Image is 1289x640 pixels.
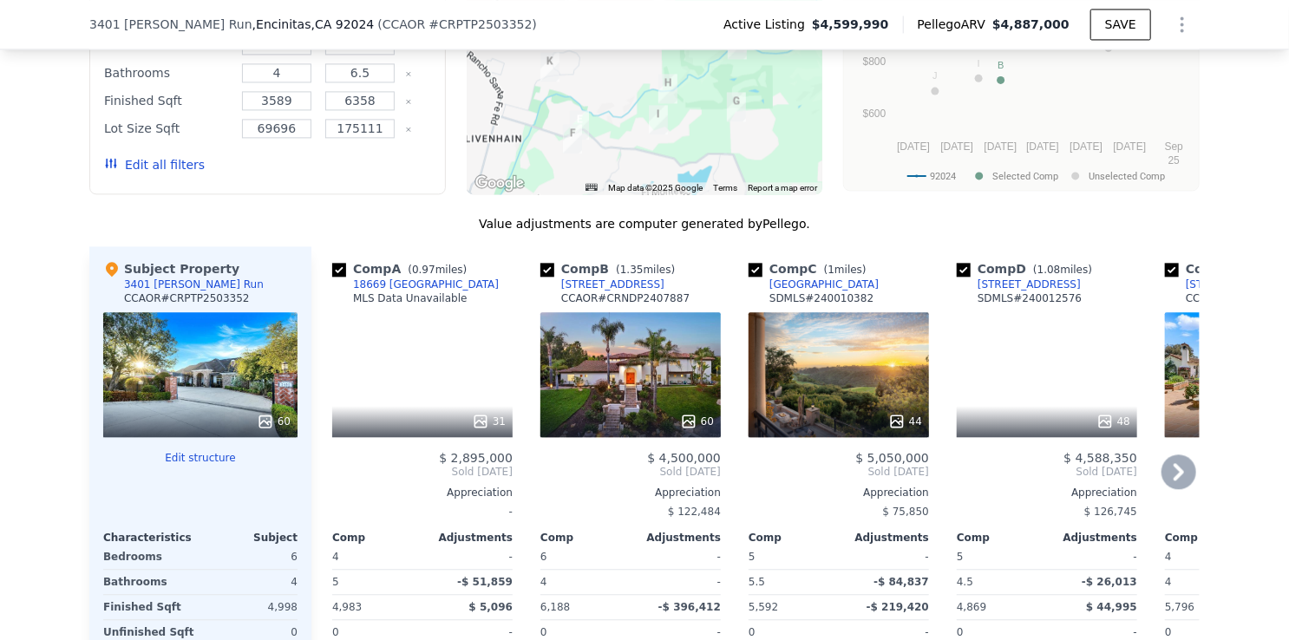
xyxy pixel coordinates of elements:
span: 0 [749,626,756,638]
span: 5,592 [749,601,778,613]
span: Sold [DATE] [957,465,1137,479]
div: Bedrooms [103,545,197,569]
div: Adjustments [839,531,929,545]
span: 1 [828,264,834,276]
span: $ 4,500,000 [647,451,721,465]
span: Sold [DATE] [540,465,721,479]
span: 5 [957,551,964,563]
span: ( miles) [817,264,874,276]
span: 0.97 [412,264,435,276]
div: [STREET_ADDRESS] [978,278,1081,291]
div: Adjustments [1047,531,1137,545]
div: 5467 El Camino Del Norte [570,110,589,140]
div: - [634,570,721,594]
span: ( miles) [609,264,682,276]
div: Subject Property [103,260,239,278]
div: 5.5 [749,570,835,594]
span: , Encinitas [252,16,375,33]
span: -$ 219,420 [867,601,929,613]
button: SAVE [1090,9,1151,40]
div: Appreciation [332,486,513,500]
div: Appreciation [957,486,1137,500]
span: -$ 26,013 [1082,576,1137,588]
div: Appreciation [749,486,929,500]
text: [DATE] [1070,140,1103,152]
span: 1.08 [1037,264,1061,276]
div: [GEOGRAPHIC_DATA] [769,278,879,291]
div: 18669 [GEOGRAPHIC_DATA] [353,278,499,291]
div: 6389 Via Naranjal [649,105,668,134]
button: Edit all filters [104,156,205,173]
span: 0 [957,626,964,638]
span: $ 126,745 [1084,506,1137,518]
text: J [932,70,938,81]
span: 4,869 [957,601,986,613]
text: [DATE] [1026,140,1059,152]
text: [DATE] [940,140,973,152]
div: 44 [888,413,922,430]
button: Show Options [1165,7,1200,42]
div: - [1050,545,1137,569]
div: Finished Sqft [103,595,197,619]
span: $ 5,050,000 [855,451,929,465]
span: Sold [DATE] [332,465,513,479]
div: Comp A [332,260,474,278]
span: CCAOR [383,17,426,31]
div: 48 [1096,413,1130,430]
a: Open this area in Google Maps (opens a new window) [471,172,528,194]
div: Comp [1165,531,1255,545]
a: Terms (opens in new tab) [713,183,737,193]
div: SDMLS # 240010382 [769,291,874,305]
div: 6 [204,545,298,569]
div: 2989 Lone Jack Rd [540,52,559,82]
button: Edit structure [103,451,298,465]
text: B [998,59,1004,69]
div: Characteristics [103,531,200,545]
span: 4 [1165,551,1172,563]
span: -$ 84,837 [874,576,929,588]
div: Comp [749,531,839,545]
span: 0 [1165,626,1172,638]
a: 18669 [GEOGRAPHIC_DATA] [332,278,499,291]
div: Subject [200,531,298,545]
text: [DATE] [985,140,1017,152]
text: 25 [1168,153,1181,166]
button: Clear [405,70,412,77]
span: # CRPTP2503352 [429,17,532,31]
span: 5 [749,551,756,563]
a: [STREET_ADDRESS] [957,278,1081,291]
div: Value adjustments are computer generated by Pellego . [89,215,1200,232]
div: - [332,500,513,524]
span: 4,983 [332,601,362,613]
div: MLS Data Unavailable [353,291,468,305]
img: Google [471,172,528,194]
div: 4 [1165,570,1252,594]
div: Comp [540,531,631,545]
div: 5 [332,570,419,594]
div: 60 [680,413,714,430]
span: Sold [DATE] [749,465,929,479]
span: -$ 51,859 [457,576,513,588]
div: [STREET_ADDRESS] [561,278,664,291]
a: Report a map error [748,183,817,193]
div: 4.5 [957,570,1044,594]
text: Unselected Comp [1089,170,1165,181]
a: [STREET_ADDRESS] [540,278,664,291]
text: $600 [863,108,887,120]
span: $ 5,096 [469,601,513,613]
div: 6248 Strada Fragante [658,74,677,103]
text: $800 [863,55,887,67]
span: 1.35 [620,264,644,276]
span: Map data ©2025 Google [608,183,703,193]
span: 6 [540,551,547,563]
span: 0 [540,626,547,638]
text: Selected Comp [992,170,1058,181]
button: Clear [405,98,412,105]
button: Clear [405,126,412,133]
div: [STREET_ADDRESS] [1186,278,1289,291]
text: [DATE] [1114,140,1147,152]
div: 60 [257,413,291,430]
span: ( miles) [401,264,474,276]
div: Comp [332,531,422,545]
span: $ 75,850 [883,506,929,518]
